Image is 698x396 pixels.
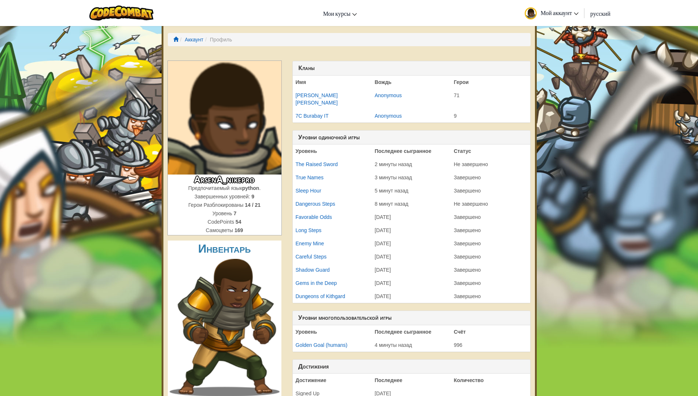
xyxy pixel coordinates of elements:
[296,201,335,207] a: Dangerous Steps
[296,227,322,233] a: Long Steps
[451,109,530,122] td: 9
[245,202,261,208] strong: 14 / 21
[195,194,252,199] span: Завершенных уровней:
[372,338,451,352] td: 4 минуты назад
[525,7,537,19] img: avatar
[293,144,372,158] th: Уровень
[540,9,579,16] span: Мой аккаунт
[451,184,530,197] td: Завершено
[372,76,451,89] th: Вождь
[451,250,530,263] td: Завершено
[451,171,530,184] td: Завершено
[298,134,525,141] h3: Уровни одиночной игры
[372,276,451,290] td: [DATE]
[372,210,451,224] td: [DATE]
[185,37,203,43] a: Аккаунт
[372,263,451,276] td: [DATE]
[298,315,525,321] h3: Уровни многопользовательской игры
[372,237,451,250] td: [DATE]
[236,219,241,225] strong: 54
[298,65,525,71] h3: Кланы
[293,76,372,89] th: Имя
[372,374,451,387] th: Последнее
[242,185,259,191] strong: python
[372,158,451,171] td: 2 минуты назад
[208,219,236,225] span: CodePoints
[451,290,530,303] td: Завершено
[372,290,451,303] td: [DATE]
[372,171,451,184] td: 3 минуты назад
[296,113,329,119] a: 7C Burabay IT
[372,224,451,237] td: [DATE]
[234,210,237,216] strong: 7
[293,374,372,387] th: Достижение
[293,325,372,338] th: Уровень
[521,1,582,25] a: Мой аккаунт
[168,175,281,184] h3: ArsenA_nikepro
[372,250,451,263] td: [DATE]
[320,3,361,23] a: Мои курсы
[451,158,530,171] td: Не завершено
[188,185,242,191] span: Предпочитаемый язык
[168,241,281,257] h2: Инвентарь
[296,293,345,299] a: Dungeons of Kithgard
[89,5,154,21] img: CodeCombat logo
[296,175,324,180] a: True Names
[188,202,245,208] span: Герои Разблокированы
[451,374,530,387] th: Количество
[451,197,530,210] td: Не завершено
[587,3,614,23] a: русский
[451,224,530,237] td: Завершено
[372,197,451,210] td: 8 минут назад
[296,267,330,273] a: Shadow Guard
[296,161,338,167] a: The Raised Sword
[451,144,530,158] th: Статус
[296,241,324,246] a: Enemy Mine
[451,338,530,352] td: 996
[372,144,451,158] th: Последнее сыгранное
[296,188,321,194] a: Sleep Hour
[296,214,332,220] a: Favorable Odds
[451,237,530,250] td: Завершено
[372,325,451,338] th: Последнее сыгранное
[296,92,338,106] a: [PERSON_NAME] [PERSON_NAME]
[296,254,327,260] a: Careful Steps
[451,263,530,276] td: Завершено
[298,363,525,370] h3: Достижения
[296,342,348,348] a: Golden Goal (humans)
[259,185,261,191] span: .
[451,276,530,290] td: Завершено
[451,76,530,89] th: Герои
[372,184,451,197] td: 5 минут назад
[375,113,402,119] a: Anonymous
[296,280,337,286] a: Gems in the Deep
[203,36,232,43] li: Профиль
[451,89,530,109] td: 71
[375,92,402,98] a: Anonymous
[451,210,530,224] td: Завершено
[251,194,254,199] strong: 9
[451,325,530,338] th: Счёт
[234,227,243,233] strong: 169
[213,210,234,216] span: Уровень
[323,10,351,17] span: Мои курсы
[590,10,610,17] span: русский
[206,227,234,233] span: Самоцветы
